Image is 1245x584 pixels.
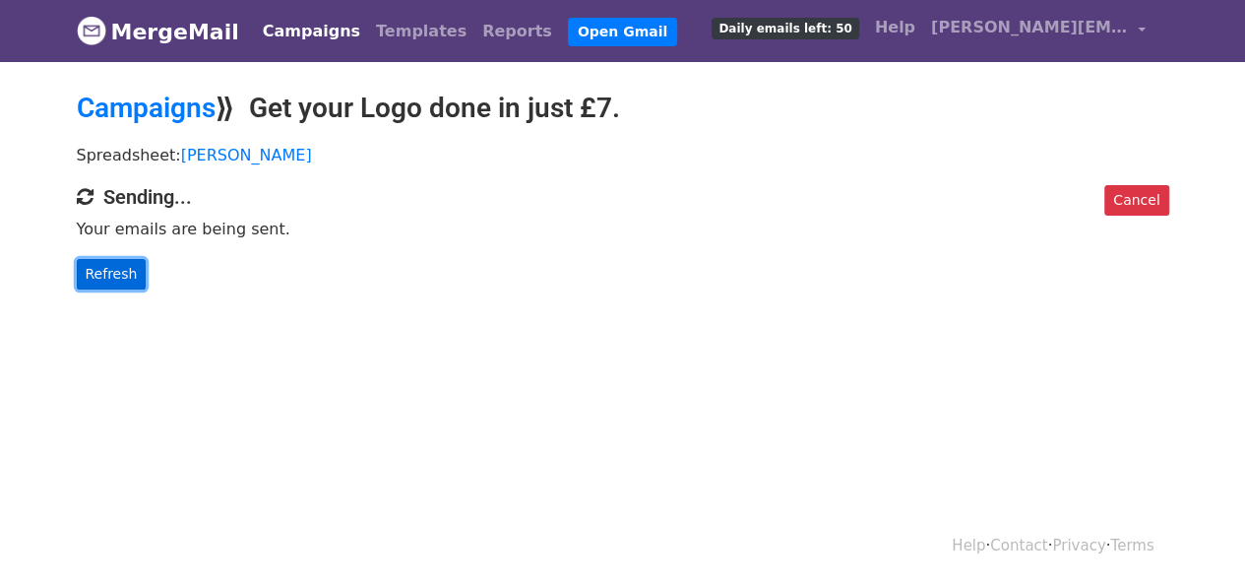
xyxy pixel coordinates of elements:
span: Daily emails left: 50 [712,18,858,39]
a: Campaigns [77,92,216,124]
a: [PERSON_NAME][EMAIL_ADDRESS][DOMAIN_NAME] [923,8,1153,54]
a: MergeMail [77,11,239,52]
p: Spreadsheet: [77,145,1169,165]
a: [PERSON_NAME] [181,146,312,164]
a: Terms [1110,537,1153,554]
a: Privacy [1052,537,1105,554]
a: Cancel [1104,185,1168,216]
a: Campaigns [255,12,368,51]
a: Templates [368,12,474,51]
a: Refresh [77,259,147,290]
a: Contact [990,537,1047,554]
a: Reports [474,12,560,51]
a: Daily emails left: 50 [704,8,866,47]
span: [PERSON_NAME][EMAIL_ADDRESS][DOMAIN_NAME] [931,16,1128,39]
a: Help [952,537,985,554]
h4: Sending... [77,185,1169,209]
a: Help [867,8,923,47]
a: Open Gmail [568,18,677,46]
p: Your emails are being sent. [77,219,1169,239]
img: MergeMail logo [77,16,106,45]
h2: ⟫ Get your Logo done in just £7. [77,92,1169,125]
